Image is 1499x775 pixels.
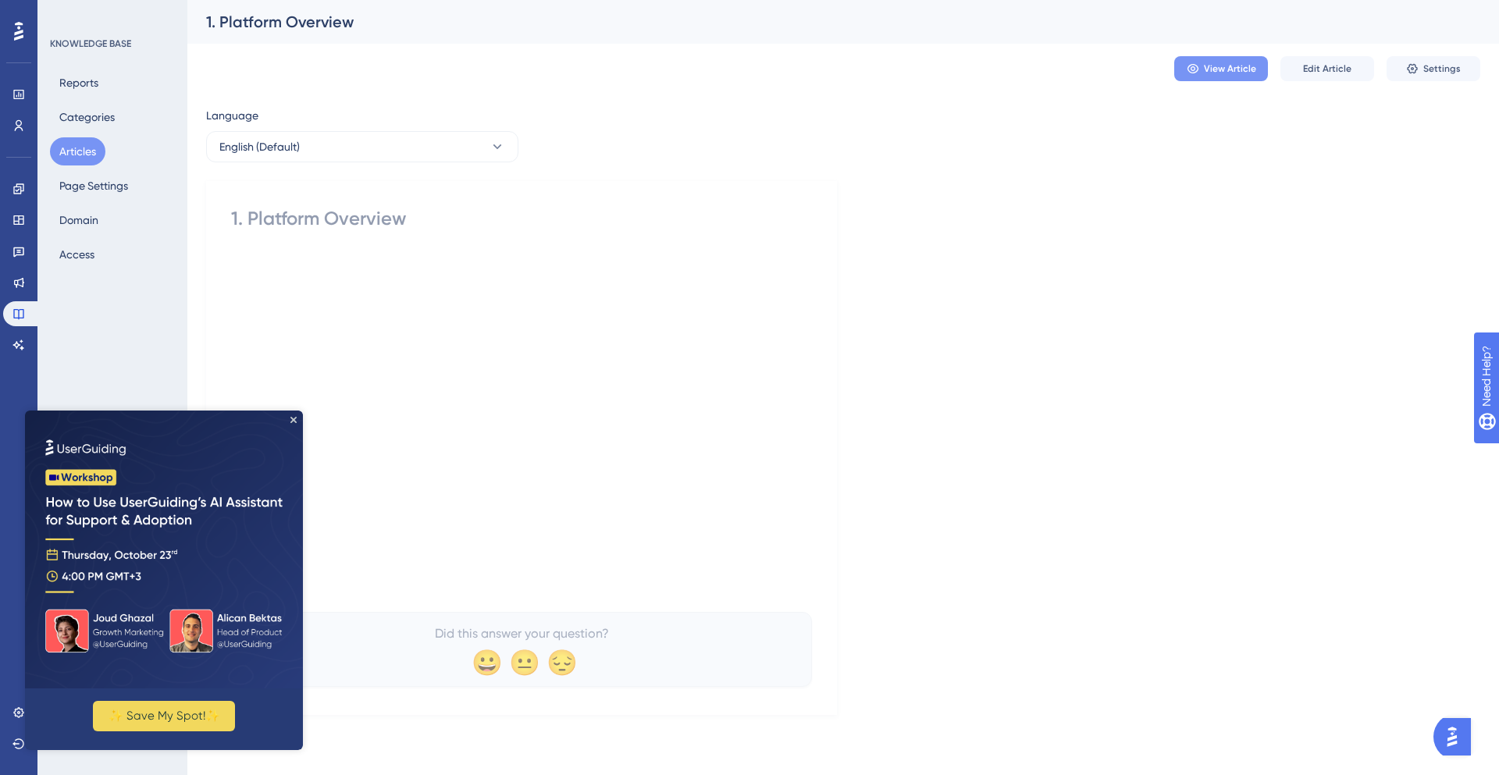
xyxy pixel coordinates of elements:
[206,11,1441,33] div: 1. Platform Overview
[1387,56,1480,81] button: Settings
[219,137,300,156] span: English (Default)
[50,69,108,97] button: Reports
[50,103,124,131] button: Categories
[231,275,812,563] iframe: Platform Overview
[1423,62,1461,75] span: Settings
[1433,713,1480,760] iframe: UserGuiding AI Assistant Launcher
[265,6,272,12] div: Close Preview
[50,137,105,165] button: Articles
[50,172,137,200] button: Page Settings
[50,37,131,50] div: KNOWLEDGE BASE
[231,206,812,231] div: 1. Platform Overview
[68,290,210,321] button: ✨ Save My Spot!✨
[1280,56,1374,81] button: Edit Article
[435,624,609,643] span: Did this answer your question?
[206,131,518,162] button: English (Default)
[1204,62,1256,75] span: View Article
[50,206,108,234] button: Domain
[206,106,258,125] span: Language
[1174,56,1268,81] button: View Article
[37,4,98,23] span: Need Help?
[50,240,104,268] button: Access
[1303,62,1351,75] span: Edit Article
